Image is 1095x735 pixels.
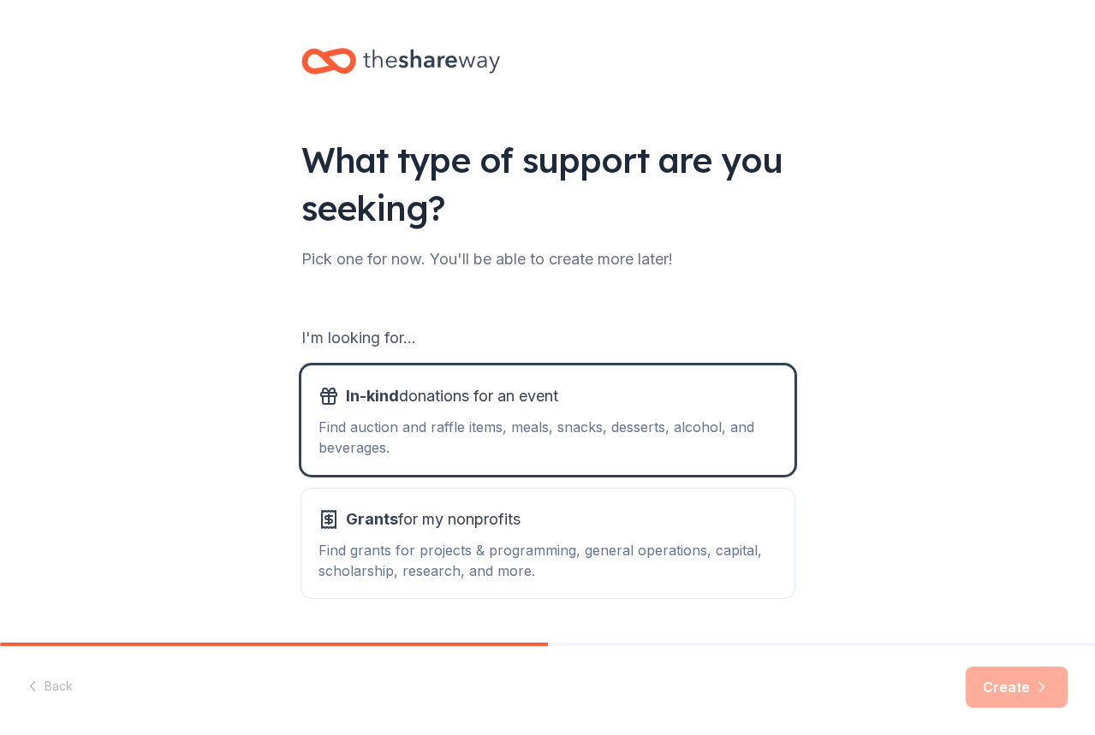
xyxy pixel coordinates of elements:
[346,387,399,405] span: In-kind
[346,506,521,533] span: for my nonprofits
[301,136,794,232] div: What type of support are you seeking?
[318,417,777,458] div: Find auction and raffle items, meals, snacks, desserts, alcohol, and beverages.
[301,246,794,273] div: Pick one for now. You'll be able to create more later!
[301,365,794,475] button: In-kinddonations for an eventFind auction and raffle items, meals, snacks, desserts, alcohol, and...
[301,324,794,352] div: I'm looking for...
[346,510,398,528] span: Grants
[301,489,794,598] button: Grantsfor my nonprofitsFind grants for projects & programming, general operations, capital, schol...
[318,540,777,581] div: Find grants for projects & programming, general operations, capital, scholarship, research, and m...
[346,382,558,410] span: donations for an event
